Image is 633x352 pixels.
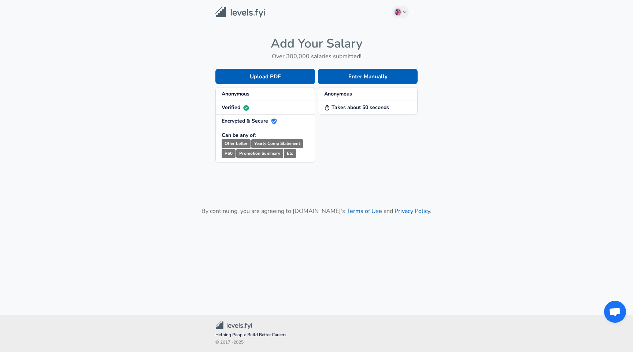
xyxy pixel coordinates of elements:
small: Promotion Summary [236,149,283,158]
button: English (UK) [392,6,409,18]
strong: Encrypted & Secure [222,117,277,124]
img: English (UK) [395,9,401,15]
small: P60 [222,149,236,158]
small: Etc [284,149,296,158]
strong: Anonymous [324,90,352,97]
strong: Anonymous [222,90,249,97]
h6: Over 300,000 salaries submitted! [215,51,418,61]
span: © 2017 - 2025 [215,339,418,346]
a: Privacy Policy [395,207,430,215]
button: Enter Manually [318,69,418,84]
span: Helping People Build Better Careers [215,332,418,339]
button: Upload PDF [215,69,315,84]
div: Открытый чат [604,301,626,323]
strong: Can be any of: [222,132,256,139]
small: Offer Letter [222,139,251,148]
img: Levels.fyi [215,7,265,18]
strong: Verified [222,104,249,111]
h4: Add Your Salary [215,36,418,51]
a: Terms of Use [347,207,382,215]
small: Yearly Comp Statement [251,139,303,148]
strong: Takes about 50 seconds [324,104,389,111]
img: Levels.fyi Community [215,321,252,329]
